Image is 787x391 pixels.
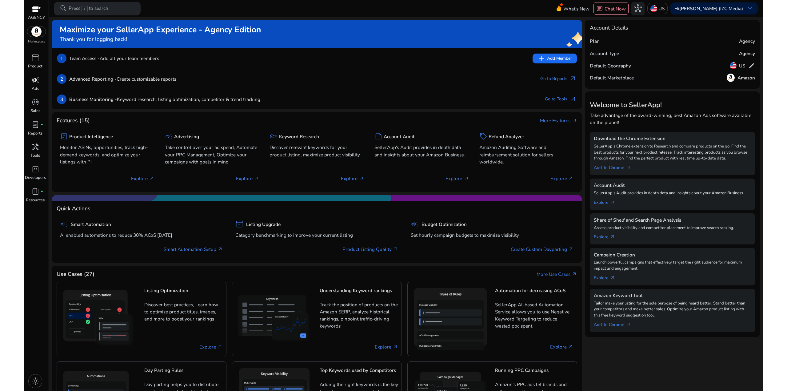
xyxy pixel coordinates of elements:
[421,222,467,227] h5: Budget Optimization
[60,232,223,239] p: AI enabled automations to reduce 30% ACoS [DATE]
[739,38,755,44] h5: Agency
[550,343,573,350] a: Explore
[610,234,615,240] span: arrow_outward
[464,176,469,181] span: arrow_outward
[393,247,398,252] span: arrow_outward
[60,132,68,140] span: package
[82,5,87,12] span: /
[199,343,223,350] a: Explore
[60,144,155,165] p: Monitor ASINs, opportunities, track high-demand keywords, and optimize your listings with PI
[28,39,45,44] p: Marketplace
[144,288,223,299] h5: Listing Optimization
[590,51,619,56] h5: Account Type
[31,143,39,151] span: handyman
[737,75,755,81] h5: Amazon
[57,95,66,104] p: 3
[593,2,628,15] button: chatChat Now
[411,285,489,353] img: Automation for decreasing ACoS
[550,175,574,182] p: Explore
[27,26,46,37] img: amazon.svg
[57,205,90,212] h4: Quick Actions
[69,75,176,83] p: Create customizable reports
[445,175,469,182] p: Explore
[60,220,68,228] span: campaign
[594,260,751,272] p: Launch powerful campaigns that effectively target the right audience for maximum impact and engag...
[590,63,631,69] h5: Default Geography
[411,220,419,228] span: campaign
[24,119,46,141] a: lab_profilefiber_manual_recordReports
[359,176,364,181] span: arrow_outward
[594,272,621,281] a: Explorearrow_outward
[24,52,46,75] a: inventory_2Product
[60,287,139,351] img: Listing Optimization
[631,2,645,15] button: hub
[605,6,626,12] p: Chat Now
[28,131,42,137] p: Reports
[590,38,600,44] h5: Plan
[568,247,574,252] span: arrow_outward
[537,54,545,62] span: add
[746,4,754,12] span: keyboard_arrow_down
[393,344,398,350] span: arrow_outward
[31,76,39,84] span: campaign
[165,132,173,140] span: campaign
[254,176,259,181] span: arrow_outward
[594,231,621,240] a: Explorearrow_outward
[31,54,39,62] span: inventory_2
[537,271,577,278] a: More Use Casesarrow_outward
[590,112,755,126] p: Take advantage of the award-winning, best Amazon Ads software available on the planet!
[739,51,755,56] h5: Agency
[479,144,574,165] p: Amazon Auditing Software and reimbursement solution for sellers worldwide.
[342,246,398,253] a: Product Listing Quality
[26,197,45,204] p: Resources
[69,5,108,12] p: Press to search
[650,5,657,12] img: us.svg
[165,144,260,165] p: Take control over your ad spend, Automate your PPC Management, Optimize your campaigns with goals...
[236,175,259,182] p: Explore
[590,25,628,31] h4: Account Details
[411,232,574,239] p: Set hourly campaign budgets to maximize visibility
[679,5,743,12] b: [PERSON_NAME] (IZC Media)
[730,62,737,69] img: us.svg
[69,76,117,82] b: Advanced Reporting -
[384,134,415,139] h5: Account Audit
[594,162,636,171] a: Add To Chrome
[590,101,755,109] h3: Welcome to SellerApp!
[594,143,751,162] p: SellerApp's Chrome extension to Research and compare products on the go. Find the best products f...
[374,132,382,140] span: summarize
[24,164,46,186] a: code_blocksDevelopers
[610,200,615,205] span: arrow_outward
[69,96,117,103] b: Business Monitoring -
[57,74,66,84] p: 2
[594,225,751,231] p: Assess product visibility and competitor placement to improve search ranking.
[569,95,577,103] span: arrow_outward
[31,98,39,106] span: donut_small
[320,368,398,378] h5: Top Keywords used by Competitors
[625,322,631,328] span: arrow_outward
[479,132,487,140] span: sell
[594,293,751,298] h5: Amazon Keyword Tool
[545,95,577,104] a: Go to Toolsarrow_outward
[24,142,46,164] a: handymanTools
[24,75,46,97] a: campaignAds
[60,36,261,42] h4: Thank you for logging back!
[594,217,751,223] h5: Share of Shelf and Search Page Analysis
[495,288,573,299] h5: Automation for decreasing ACoS
[610,275,615,281] span: arrow_outward
[568,344,573,350] span: arrow_outward
[569,75,577,83] span: arrow_outward
[596,6,603,12] span: chat
[31,165,39,173] span: code_blocks
[625,165,631,171] span: arrow_outward
[31,187,39,195] span: book_4
[31,121,39,129] span: lab_profile
[594,190,751,196] p: SellerApp's Audit provides in depth data and insights about your Amazon Business.
[69,55,159,62] p: Add all your team members
[563,3,589,14] span: What's New
[57,271,94,277] h4: Use Cases (27)
[60,25,261,35] h2: Maximize your SellerApp Experience - Agency Edition
[149,176,155,181] span: arrow_outward
[594,196,621,206] a: Explorearrow_outward
[594,319,636,328] a: Add To Chrome
[374,144,469,158] p: SellerApp's Audit provides in depth data and insights about your Amazon Business.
